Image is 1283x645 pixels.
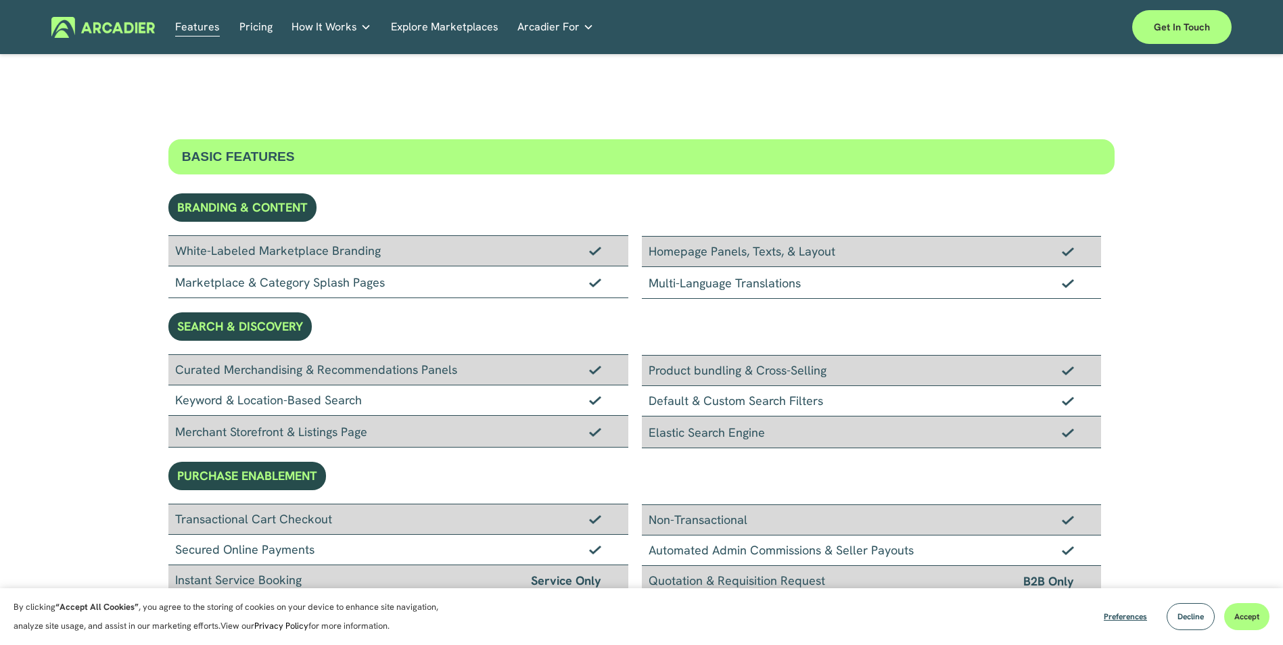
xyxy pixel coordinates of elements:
div: Homepage Panels, Texts, & Layout [642,236,1102,267]
span: Service Only [531,571,601,590]
div: Transactional Cart Checkout [168,504,628,535]
span: Accept [1234,611,1259,622]
div: Multi-Language Translations [642,267,1102,299]
a: Pricing [239,17,273,38]
div: Default & Custom Search Filters [642,386,1102,416]
a: Explore Marketplaces [391,17,498,38]
div: Quotation & Requisition Request [642,566,1102,597]
strong: “Accept All Cookies” [55,601,139,613]
button: Preferences [1094,603,1157,630]
img: Checkmark [1062,428,1074,437]
a: folder dropdown [517,17,594,38]
div: Secured Online Payments [168,535,628,565]
span: Decline [1177,611,1204,622]
div: BRANDING & CONTENT [168,193,317,222]
span: B2B Only [1023,571,1074,591]
img: Checkmark [589,427,601,437]
a: folder dropdown [291,17,371,38]
img: Checkmark [589,365,601,375]
span: How It Works [291,18,357,37]
div: Non-Transactional [642,504,1102,535]
img: Checkmark [1062,396,1074,406]
button: Decline [1167,603,1215,630]
div: Keyword & Location-Based Search [168,385,628,416]
img: Checkmark [589,278,601,287]
span: Preferences [1104,611,1147,622]
span: Arcadier For [517,18,580,37]
a: Features [175,17,220,38]
div: Marketplace & Category Splash Pages [168,266,628,298]
a: Get in touch [1132,10,1232,44]
button: Accept [1224,603,1269,630]
div: PURCHASE ENABLEMENT [168,462,326,490]
a: Privacy Policy [254,620,308,631]
img: Checkmark [1062,247,1074,256]
div: Product bundling & Cross-Selling [642,355,1102,386]
img: Checkmark [1062,366,1074,375]
div: Merchant Storefront & Listings Page [168,416,628,448]
img: Checkmark [589,545,601,554]
div: White-Labeled Marketplace Branding [168,235,628,266]
div: Automated Admin Commissions & Seller Payouts [642,535,1102,566]
img: Checkmark [1062,515,1074,525]
div: BASIC FEATURES [168,139,1115,174]
div: SEARCH & DISCOVERY [168,312,312,341]
img: Arcadier [51,17,155,38]
div: Instant Service Booking [168,565,628,596]
img: Checkmark [589,515,601,524]
div: Curated Merchandising & Recommendations Panels [168,354,628,385]
img: Checkmark [1062,546,1074,555]
img: Checkmark [589,246,601,256]
p: By clicking , you agree to the storing of cookies on your device to enhance site navigation, anal... [14,598,453,636]
img: Checkmark [589,396,601,405]
img: Checkmark [1062,279,1074,288]
div: Elastic Search Engine [642,416,1102,448]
